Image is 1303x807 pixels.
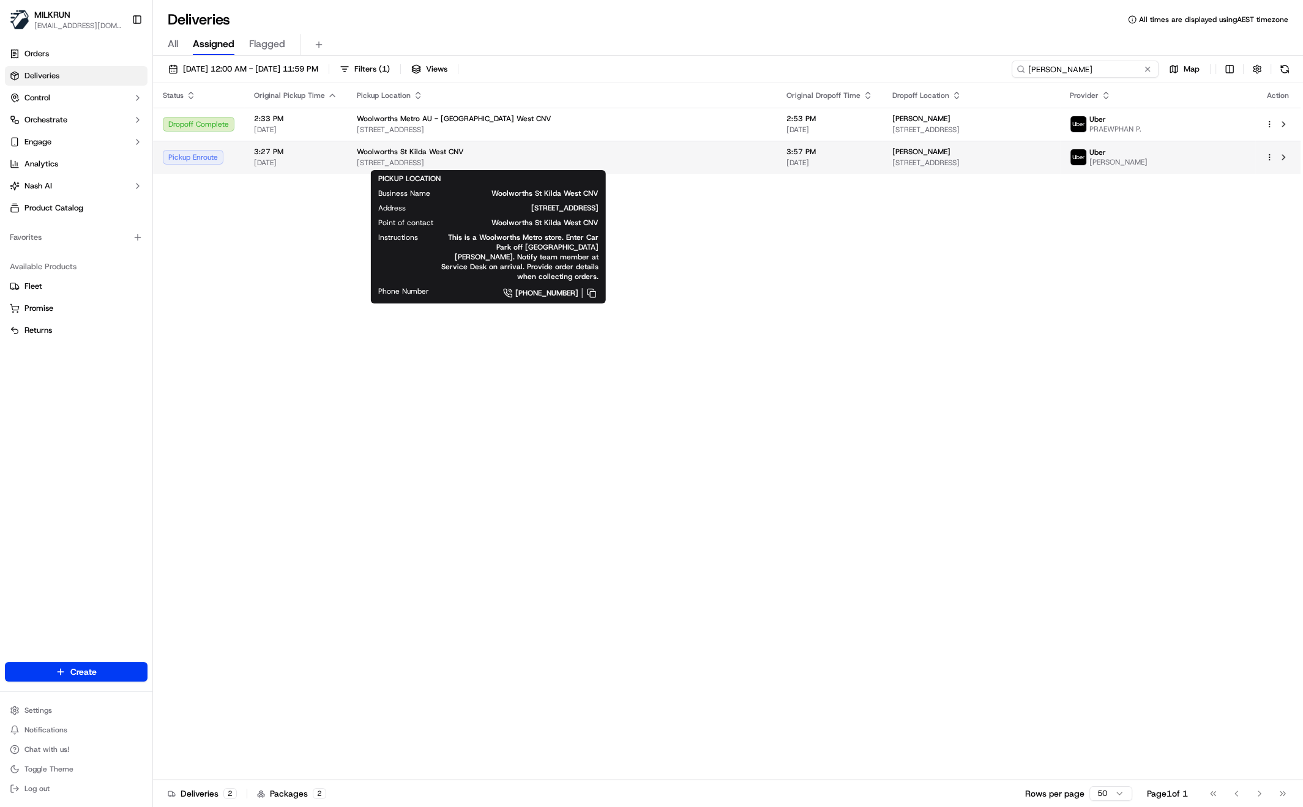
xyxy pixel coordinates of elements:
div: Page 1 of 1 [1147,787,1188,800]
span: Provider [1070,91,1099,100]
button: Promise [5,299,147,318]
button: Fleet [5,277,147,296]
button: Notifications [5,721,147,738]
span: Knowledge Base [24,177,94,190]
span: [STREET_ADDRESS] [357,158,767,168]
button: Orchestrate [5,110,147,130]
input: Got a question? Start typing here... [32,79,220,92]
span: [DATE] [786,158,873,168]
span: Orchestrate [24,114,67,125]
span: Woolworths St Kilda West CNV [357,147,464,157]
span: [STREET_ADDRESS] [892,158,1051,168]
button: Control [5,88,147,108]
a: Powered byPylon [86,207,148,217]
p: Welcome 👋 [12,49,223,69]
span: Notifications [24,725,67,735]
span: 3:27 PM [254,147,337,157]
button: Toggle Theme [5,761,147,778]
div: Deliveries [168,787,237,800]
button: Refresh [1276,61,1293,78]
span: Uber [1089,147,1106,157]
span: Product Catalog [24,203,83,214]
a: Analytics [5,154,147,174]
div: Favorites [5,228,147,247]
button: Views [406,61,453,78]
span: [PERSON_NAME] [892,114,950,124]
div: We're available if you need us! [42,129,155,139]
img: MILKRUN [10,10,29,29]
span: Views [426,64,447,75]
span: Original Dropoff Time [786,91,861,100]
span: [DATE] 12:00 AM - [DATE] 11:59 PM [183,64,318,75]
span: Point of contact [378,218,433,228]
span: 2:33 PM [254,114,337,124]
span: [DATE] [254,125,337,135]
p: Rows per page [1025,787,1085,800]
span: Create [70,666,97,678]
span: [PHONE_NUMBER] [515,288,578,298]
span: 2:53 PM [786,114,873,124]
button: MILKRUN [34,9,70,21]
div: 2 [223,788,237,799]
span: Uber [1089,114,1106,124]
a: Promise [10,303,143,314]
span: API Documentation [116,177,196,190]
button: Returns [5,321,147,340]
a: 💻API Documentation [99,173,201,195]
a: Orders [5,44,147,64]
span: 3:57 PM [786,147,873,157]
span: Toggle Theme [24,764,73,774]
span: Woolworths Metro AU - [GEOGRAPHIC_DATA] West CNV [357,114,551,124]
img: Nash [12,12,37,37]
div: 📗 [12,179,22,188]
button: Log out [5,780,147,797]
h1: Deliveries [168,10,230,29]
a: Fleet [10,281,143,292]
button: Start new chat [208,121,223,135]
span: Original Pickup Time [254,91,325,100]
span: Deliveries [24,70,59,81]
span: Control [24,92,50,103]
button: Create [5,662,147,682]
span: Analytics [24,158,58,169]
span: [DATE] [786,125,873,135]
span: Pickup Location [357,91,411,100]
span: Business Name [378,188,430,198]
button: [DATE] 12:00 AM - [DATE] 11:59 PM [163,61,324,78]
span: Nash AI [24,180,52,192]
span: Woolworths St Kilda West CNV [453,218,599,228]
span: All [168,37,178,51]
span: Address [378,203,406,213]
span: Fleet [24,281,42,292]
button: Filters(1) [334,61,395,78]
span: [STREET_ADDRESS] [892,125,1051,135]
span: Status [163,91,184,100]
div: 2 [313,788,326,799]
span: [PERSON_NAME] [1089,157,1148,167]
span: Flagged [249,37,285,51]
div: Action [1265,91,1291,100]
span: PICKUP LOCATION [378,174,441,184]
span: Instructions [378,232,418,242]
img: 1736555255976-a54dd68f-1ca7-489b-9aae-adbdc363a1c4 [12,117,34,139]
div: Start new chat [42,117,201,129]
span: Woolworths St Kilda West CNV [450,188,599,198]
span: [DATE] [254,158,337,168]
button: [EMAIL_ADDRESS][DOMAIN_NAME] [34,21,122,31]
span: [STREET_ADDRESS] [425,203,599,213]
span: Promise [24,303,53,314]
a: Returns [10,325,143,336]
span: Dropoff Location [892,91,949,100]
a: Deliveries [5,66,147,86]
img: uber-new-logo.jpeg [1070,116,1086,132]
button: Nash AI [5,176,147,196]
span: Settings [24,705,52,715]
span: Engage [24,136,51,147]
a: Product Catalog [5,198,147,218]
a: 📗Knowledge Base [7,173,99,195]
button: Map [1163,61,1205,78]
span: ( 1 ) [379,64,390,75]
span: Log out [24,784,50,794]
